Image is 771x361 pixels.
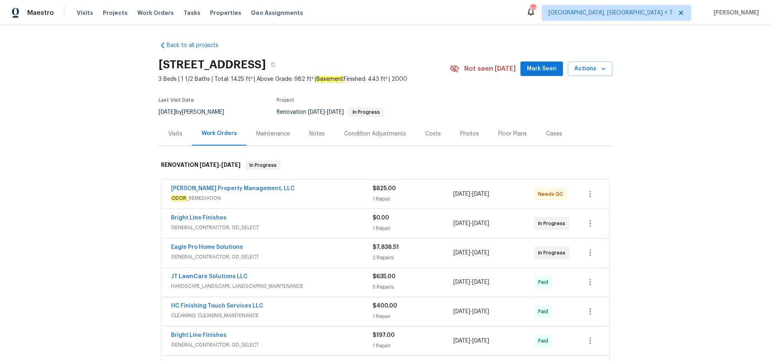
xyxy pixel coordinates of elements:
[373,312,453,320] div: 1 Repair
[453,221,470,226] span: [DATE]
[171,253,373,261] span: GENERAL_CONTRACTOR, OD_SELECT
[27,9,54,17] span: Maestro
[316,76,344,82] em: Basement
[373,303,397,309] span: $400.00
[453,279,470,285] span: [DATE]
[546,130,562,138] div: Cases
[171,244,243,250] a: Eagle Pro Home Solutions
[309,130,325,138] div: Notes
[159,152,612,178] div: RENOVATION [DATE]-[DATE]In Progress
[453,219,489,228] span: -
[538,308,551,316] span: Paid
[472,191,489,197] span: [DATE]
[200,162,241,168] span: -
[574,64,606,74] span: Actions
[171,215,226,221] a: Bright Line Finishes
[549,9,673,17] span: [GEOGRAPHIC_DATA], [GEOGRAPHIC_DATA] + 7
[159,41,236,49] a: Back to all projects
[171,303,263,309] a: HC Finishing Touch Services LLC
[159,75,450,83] span: 3 Beds | 1 1/2 Baths | Total: 1425 ft² | Above Grade: 982 ft² | Finished: 443 ft² | 2000
[472,250,489,256] span: [DATE]
[373,195,453,203] div: 1 Repair
[527,64,557,74] span: Mark Seen
[453,309,470,314] span: [DATE]
[568,62,612,76] button: Actions
[171,332,226,338] a: Bright Line Finishes
[171,224,373,232] span: GENERAL_CONTRACTOR, OD_SELECT
[256,130,290,138] div: Maintenance
[498,130,527,138] div: Floor Plans
[246,161,280,169] span: In Progress
[161,160,241,170] h6: RENOVATION
[472,221,489,226] span: [DATE]
[373,283,453,291] div: 5 Repairs
[308,109,325,115] span: [DATE]
[373,254,453,262] div: 2 Repairs
[159,109,175,115] span: [DATE]
[200,162,219,168] span: [DATE]
[137,9,174,17] span: Work Orders
[277,98,294,103] span: Project
[327,109,344,115] span: [DATE]
[538,337,551,345] span: Paid
[373,342,453,350] div: 1 Repair
[77,9,93,17] span: Visits
[277,109,384,115] span: Renovation
[349,110,383,115] span: In Progress
[159,98,194,103] span: Last Visit Date
[538,249,569,257] span: In Progress
[453,250,470,256] span: [DATE]
[453,190,489,198] span: -
[373,244,399,250] span: $7,838.51
[373,215,389,221] span: $0.00
[251,9,303,17] span: Geo Assignments
[538,219,569,228] span: In Progress
[425,130,441,138] div: Costs
[184,10,200,16] span: Tasks
[373,224,453,232] div: 1 Repair
[344,130,406,138] div: Condition Adjustments
[171,186,295,191] a: [PERSON_NAME] Property Management, LLC
[538,278,551,286] span: Paid
[520,62,563,76] button: Mark Seen
[168,130,182,138] div: Visits
[538,190,566,198] span: Needs QC
[159,61,266,69] h2: [STREET_ADDRESS]
[103,9,128,17] span: Projects
[171,194,373,202] span: _REMEDIATION
[159,107,234,117] div: by [PERSON_NAME]
[472,279,489,285] span: [DATE]
[373,186,396,191] span: $825.00
[464,65,516,73] span: Not seen [DATE]
[453,308,489,316] span: -
[472,309,489,314] span: [DATE]
[453,191,470,197] span: [DATE]
[171,274,248,279] a: JT LawnCare Solutions LLC
[221,162,241,168] span: [DATE]
[453,278,489,286] span: -
[373,332,395,338] span: $197.00
[710,9,759,17] span: [PERSON_NAME]
[472,338,489,344] span: [DATE]
[210,9,241,17] span: Properties
[453,249,489,257] span: -
[266,57,280,72] button: Copy Address
[308,109,344,115] span: -
[460,130,479,138] div: Photos
[373,274,396,279] span: $635.00
[171,312,373,320] span: CLEANING, CLEANING_MAINTENANCE
[453,337,489,345] span: -
[171,341,373,349] span: GENERAL_CONTRACTOR, OD_SELECT
[530,5,536,13] div: 63
[171,282,373,290] span: HARDSCAPE_LANDSCAPE, LANDSCAPING_MAINTENANCE
[202,129,237,137] div: Work Orders
[171,195,187,201] em: ODOR
[453,338,470,344] span: [DATE]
